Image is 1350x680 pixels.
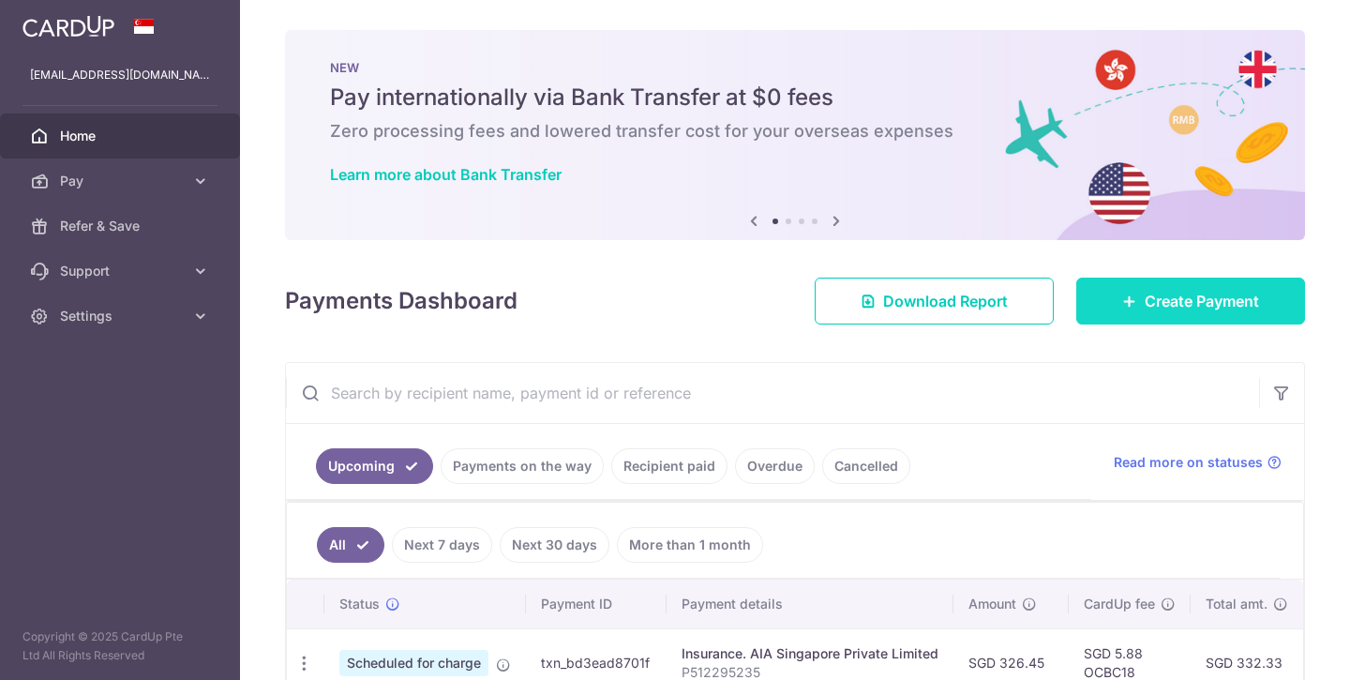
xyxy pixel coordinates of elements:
span: Scheduled for charge [339,650,488,676]
span: Home [60,127,184,145]
a: More than 1 month [617,527,763,563]
span: Total amt. [1206,595,1267,613]
a: Read more on statuses [1114,453,1282,472]
p: NEW [330,60,1260,75]
span: Download Report [883,290,1008,312]
a: Upcoming [316,448,433,484]
a: Recipient paid [611,448,727,484]
a: Cancelled [822,448,910,484]
span: Read more on statuses [1114,453,1263,472]
p: [EMAIL_ADDRESS][DOMAIN_NAME] [30,66,210,84]
a: Download Report [815,278,1054,325]
div: Insurance. AIA Singapore Private Limited [682,644,938,663]
a: Learn more about Bank Transfer [330,165,562,184]
h6: Zero processing fees and lowered transfer cost for your overseas expenses [330,120,1260,143]
th: Payment ID [526,580,667,628]
input: Search by recipient name, payment id or reference [286,363,1259,423]
span: Pay [60,172,184,190]
a: Next 30 days [500,527,609,563]
a: Next 7 days [392,527,492,563]
a: Create Payment [1076,278,1305,325]
h4: Payments Dashboard [285,284,517,318]
a: All [317,527,384,563]
th: Payment details [667,580,953,628]
span: Support [60,262,184,280]
span: CardUp fee [1084,595,1155,613]
span: Settings [60,307,184,325]
h5: Pay internationally via Bank Transfer at $0 fees [330,83,1260,113]
span: Refer & Save [60,217,184,235]
span: Status [339,595,380,613]
a: Overdue [735,448,815,484]
span: Amount [968,595,1016,613]
a: Payments on the way [441,448,604,484]
img: CardUp [22,15,114,38]
span: Create Payment [1145,290,1259,312]
img: Bank transfer banner [285,30,1305,240]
